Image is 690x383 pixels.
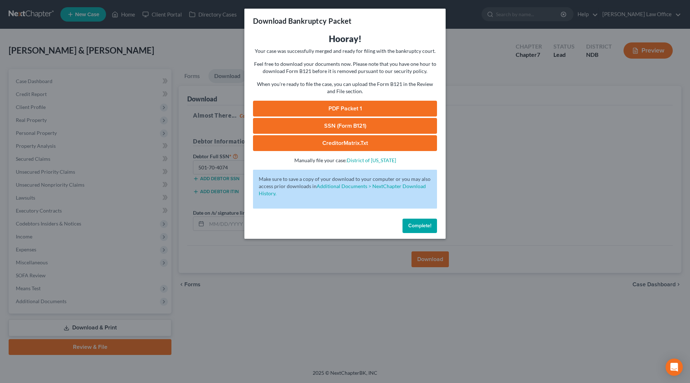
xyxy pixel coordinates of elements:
[253,101,437,117] a: PDF Packet 1
[259,183,426,196] a: Additional Documents > NextChapter Download History.
[259,175,431,197] p: Make sure to save a copy of your download to your computer or you may also access prior downloads in
[253,135,437,151] a: CreditorMatrix.txt
[253,60,437,75] p: Feel free to download your documents now. Please note that you have one hour to download Form B12...
[408,223,431,229] span: Complete!
[253,16,351,26] h3: Download Bankruptcy Packet
[347,157,396,163] a: District of [US_STATE]
[402,219,437,233] button: Complete!
[666,359,683,376] div: Open Intercom Messenger
[253,47,437,55] p: Your case was successfully merged and ready for filing with the bankruptcy court.
[253,33,437,45] h3: Hooray!
[253,157,437,164] p: Manually file your case:
[253,118,437,134] a: SSN (Form B121)
[253,81,437,95] p: When you're ready to file the case, you can upload the Form B121 in the Review and File section.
